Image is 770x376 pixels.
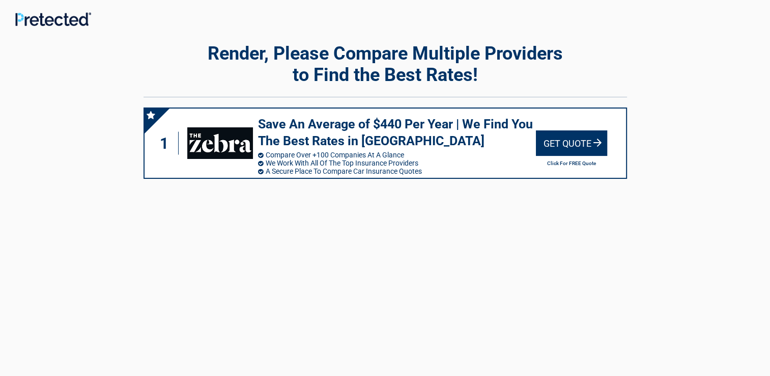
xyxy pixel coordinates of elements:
img: thezebra's logo [187,127,252,159]
img: Main Logo [15,12,91,26]
li: A Secure Place To Compare Car Insurance Quotes [258,167,536,175]
h2: Render, Please Compare Multiple Providers to Find the Best Rates! [144,43,627,86]
li: We Work With All Of The Top Insurance Providers [258,159,536,167]
h2: Click For FREE Quote [536,160,607,166]
li: Compare Over +100 Companies At A Glance [258,151,536,159]
div: 1 [155,132,179,155]
div: Get Quote [536,130,607,156]
h3: Save An Average of $440 Per Year | We Find You The Best Rates in [GEOGRAPHIC_DATA] [258,116,536,149]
